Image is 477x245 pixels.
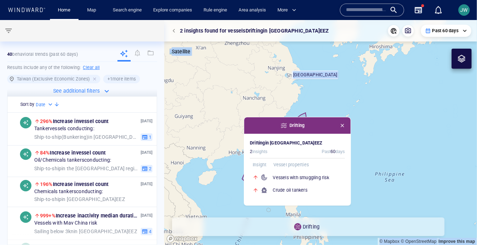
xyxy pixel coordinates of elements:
span: in [GEOGRAPHIC_DATA] EEZ [34,134,138,141]
strong: 40 [7,52,12,57]
span: 999+% [40,213,56,219]
a: Explore companies [150,4,195,16]
span: Drifting [290,122,305,129]
span: Insight [253,162,266,167]
span: 60 [331,149,336,154]
button: JW [457,3,471,17]
span: Vessel properties [273,162,309,167]
span: 2 [250,149,252,154]
span: Increase in vessel count [40,150,106,156]
span: 196% [40,181,53,187]
span: 84% [40,150,50,156]
button: Map [81,4,104,16]
img: satellite [170,49,191,56]
button: See additional filters [53,86,111,96]
span: in [GEOGRAPHIC_DATA] EEZ [34,229,137,235]
h6: Vessels with smuggling risk [273,174,345,181]
button: Home [53,4,76,16]
span: Chemicals tankers conducting: [34,189,103,195]
div: Notification center [434,6,443,14]
span: JW [461,7,468,13]
span: Oil/Chemicals tankers conducting: [34,157,111,164]
a: Rule engine [201,4,230,16]
span: Ship-to-ship [34,166,61,171]
h6: Crude oil tankers [273,187,345,194]
p: [DATE] [141,181,152,188]
span: in [GEOGRAPHIC_DATA] EEZ [34,196,125,203]
span: 1 [148,134,151,141]
a: Mapbox logo [166,235,198,243]
p: [DATE] [141,118,152,125]
button: 1 [141,133,152,141]
a: Map feedback [438,239,475,244]
h6: Sort by [20,101,34,108]
button: 4 [141,228,152,236]
span: insights [250,148,267,155]
span: 296% [40,118,53,124]
p: behavioral trends (Past 60 days) [7,51,78,58]
p: 2 insights found for vessels Drifting in [GEOGRAPHIC_DATA] EEZ [180,27,329,34]
p: [DATE] [141,212,152,219]
span: Sailing below 3kn [34,229,74,234]
p: [DATE] [141,150,152,156]
h6: Date [36,101,45,108]
span: 2 [148,166,151,172]
div: Taiwan (Exclusive Economic Zones) [7,75,100,83]
span: Ship-to-ship [34,196,61,202]
a: Area analysis [236,4,269,16]
h6: Taiwan (Exclusive Economic Zones) [17,75,90,83]
h6: Clear all [83,64,100,71]
div: Date [36,101,54,108]
p: See additional filters [53,87,100,95]
span: Tanker vessels conducting: [34,126,94,132]
span: Ship-to-ship ( Bunkering ) [34,134,89,140]
h6: in [GEOGRAPHIC_DATA] EEZ [250,139,345,147]
button: More [275,4,302,16]
canvas: Map [164,20,477,245]
div: Past 60 days [425,28,467,34]
a: Mapbox [380,239,400,244]
span: Increase in vessel count [40,181,109,187]
p: Past 60 days [432,28,458,34]
span: Increase in vessel count [40,118,109,124]
span: Drifting [250,140,265,146]
span: More [277,6,296,14]
h6: Results include any of the following: [7,62,157,73]
h6: + 1 more items [107,75,136,83]
iframe: Chat [447,213,472,240]
span: Increase in activity median duration [40,213,140,219]
a: Search engine [110,4,145,16]
p: Satellite [172,47,191,56]
span: 4 [148,229,151,235]
a: Home [55,4,74,16]
a: OpenStreetMap [401,239,437,244]
span: in the [GEOGRAPHIC_DATA] region [34,166,138,172]
button: 2 [141,165,152,173]
a: Map [84,4,101,16]
p: Drifting [303,222,320,231]
span: Past days [322,148,345,155]
span: Vessels with Mav China risk [34,220,97,227]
